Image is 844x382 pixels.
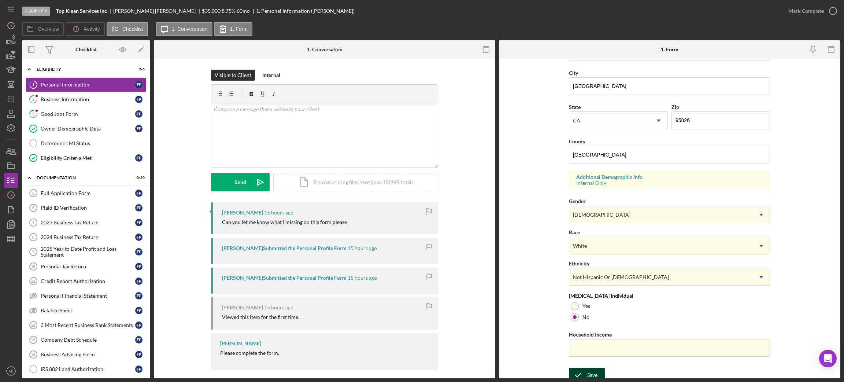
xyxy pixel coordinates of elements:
[135,125,142,132] div: F P
[75,47,97,52] div: Checklist
[41,278,135,284] div: Credit Report Authorization
[259,70,284,81] button: Internal
[235,173,246,191] div: Send
[671,104,679,110] label: Zip
[132,176,145,180] div: 0 / 20
[573,243,587,249] div: White
[31,352,36,357] tspan: 14
[569,331,612,338] label: Household Income
[66,22,104,36] button: Activity
[348,275,377,281] time: 2025-09-25 02:15
[26,186,147,201] a: 5Full Application FormFP
[41,111,135,117] div: Good Jobs Form
[26,77,147,92] a: 1Personal InformationFP
[26,136,147,151] a: Determine LMI Status
[156,22,212,36] button: 1. Conversation
[41,322,135,328] div: 3 Most Recent Business Bank Statements
[220,350,279,356] div: Please complete the form.
[573,118,580,124] div: CA
[661,47,678,52] div: 1. Form
[135,366,142,373] div: F P
[135,190,142,197] div: F P
[135,351,142,358] div: F P
[135,307,142,314] div: F P
[215,70,251,81] div: Visible to Client
[230,26,248,32] label: 1. Form
[9,369,14,373] text: AE
[41,220,135,225] div: 2023 Business Tax Return
[56,8,107,14] b: Top Klean Services Inc
[41,293,135,299] div: Personal Financial Statement
[32,97,34,102] tspan: 2
[135,278,142,285] div: F P
[264,305,293,311] time: 2025-09-25 02:13
[26,230,147,245] a: 82024 Business Tax ReturnFP
[32,250,34,254] tspan: 9
[582,303,590,309] label: Yes
[32,235,34,239] tspan: 8
[41,155,135,161] div: Eligibility Criteria Met
[135,263,142,270] div: F P
[22,22,64,36] button: Overview
[135,204,142,212] div: F P
[41,308,135,313] div: Balance Sheet
[222,275,347,281] div: [PERSON_NAME] Submitted the Personal Profile Form
[26,92,147,107] a: 2Business InformationFP
[135,219,142,226] div: F P
[569,138,585,144] label: County
[135,292,142,300] div: F P
[113,8,202,14] div: [PERSON_NAME] [PERSON_NAME]
[569,70,578,76] label: City
[37,176,126,180] div: Documentation
[172,26,208,32] label: 1. Conversation
[135,110,142,118] div: F P
[41,190,135,196] div: Full Application Form
[26,121,147,136] a: Owner Demographic DataFP
[41,352,135,357] div: Business Advising Form
[576,174,763,180] div: Additional Demographic Info
[26,333,147,347] a: 13Company Debt ScheduleFP
[22,7,50,16] div: Eligibility
[32,191,34,195] tspan: 5
[32,82,34,87] tspan: 1
[4,364,18,378] button: AE
[573,212,630,218] div: [DEMOGRAPHIC_DATA]
[26,201,147,215] a: 6Plaid ID VerificationFP
[237,8,250,14] div: 60 mo
[135,81,142,88] div: F P
[26,151,147,165] a: Eligibility Criteria MetFP
[41,82,135,88] div: Personal Information
[222,245,347,251] div: [PERSON_NAME] Submitted the Personal Profile Form
[211,173,270,191] button: Send
[41,126,135,132] div: Owner Demographic Data
[107,22,148,36] button: Checklist
[135,96,142,103] div: F P
[211,70,255,81] button: Visible to Client
[262,70,280,81] div: Internal
[26,259,147,274] a: 10Personal Tax ReturnFP
[220,341,261,346] div: [PERSON_NAME]
[132,67,145,71] div: 2 / 6
[26,362,147,377] a: IRS 8821 and AuthorizationFP
[135,234,142,241] div: F P
[122,26,143,32] label: Checklist
[41,264,135,269] div: Personal Tax Return
[31,338,35,342] tspan: 13
[31,323,35,327] tspan: 12
[214,22,252,36] button: 1. Form
[32,220,34,225] tspan: 7
[582,314,589,320] label: No
[84,26,100,32] label: Activity
[41,366,135,372] div: IRS 8821 and Authorization
[135,336,142,344] div: F P
[222,314,299,320] div: Viewed this item for the first time.
[256,8,355,14] div: 1. Personal Information ([PERSON_NAME])
[41,246,135,258] div: 2025 Year to Date Profit and Loss Statement
[135,248,142,256] div: F P
[569,293,770,299] div: [MEDICAL_DATA] Individual
[788,4,824,18] div: Mark Complete
[41,205,135,211] div: Plaid ID Verification
[37,67,126,71] div: Eligibility
[26,274,147,289] a: 11Credit Report AuthorizationFP
[32,206,34,210] tspan: 6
